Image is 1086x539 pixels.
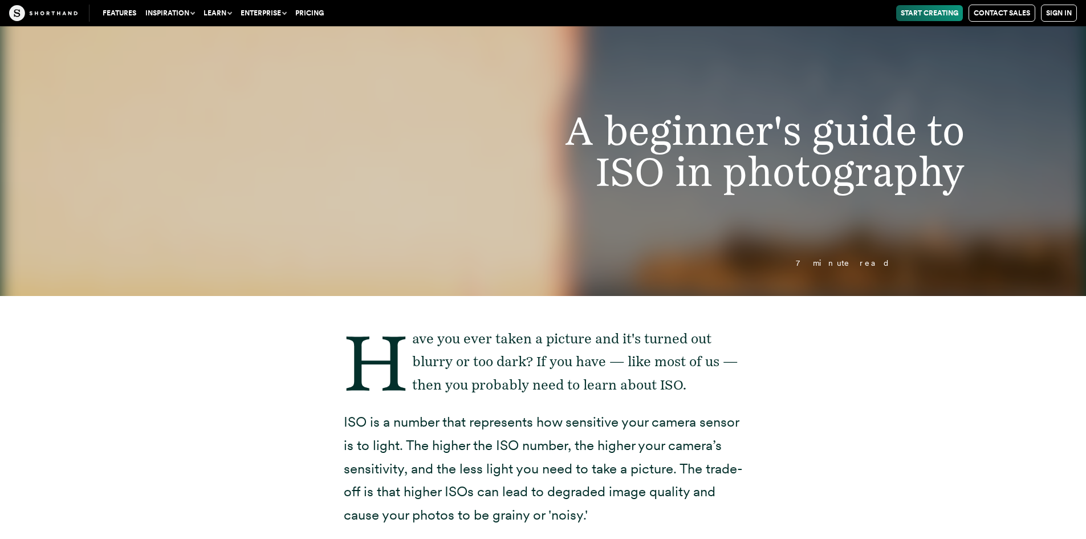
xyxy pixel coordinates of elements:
[9,5,78,21] img: The Craft
[291,5,328,21] a: Pricing
[344,327,743,397] p: Have you ever taken a picture and it's turned out blurry or too dark? If you have — like most of ...
[199,5,236,21] button: Learn
[969,5,1035,22] a: Contact Sales
[344,411,743,527] p: ISO is a number that represents how sensitive your camera sensor is to light. The higher the ISO ...
[469,110,988,192] h1: A beginner's guide to ISO in photography
[98,5,141,21] a: Features
[236,5,291,21] button: Enterprise
[141,5,199,21] button: Inspiration
[896,5,963,21] a: Start Creating
[1041,5,1077,22] a: Sign in
[172,259,913,268] p: 7 minute read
